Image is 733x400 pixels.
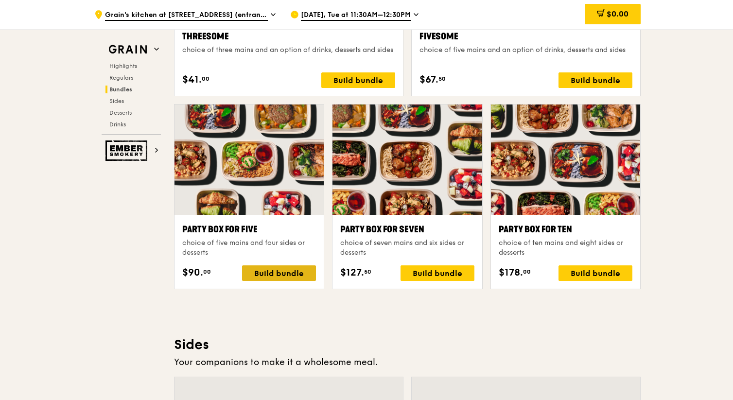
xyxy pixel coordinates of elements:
span: $178. [499,265,523,280]
span: Bundles [109,86,132,93]
div: Build bundle [242,265,316,281]
span: Sides [109,98,124,104]
div: Fivesome [419,30,632,43]
span: $67. [419,72,438,87]
div: Threesome [182,30,395,43]
div: choice of seven mains and six sides or desserts [340,238,474,258]
span: 50 [438,75,446,83]
span: [DATE], Tue at 11:30AM–12:30PM [301,10,411,21]
img: Grain web logo [105,41,150,58]
span: 00 [203,268,211,276]
span: Grain's kitchen at [STREET_ADDRESS] (entrance along [PERSON_NAME][GEOGRAPHIC_DATA]) [105,10,268,21]
div: Build bundle [321,72,395,88]
div: choice of ten mains and eight sides or desserts [499,238,632,258]
span: Drinks [109,121,126,128]
div: choice of five mains and four sides or desserts [182,238,316,258]
h3: Sides [174,336,641,353]
span: $90. [182,265,203,280]
div: Party Box for Ten [499,223,632,236]
div: choice of three mains and an option of drinks, desserts and sides [182,45,395,55]
div: Party Box for Five [182,223,316,236]
span: $41. [182,72,202,87]
img: Ember Smokery web logo [105,140,150,161]
span: Regulars [109,74,133,81]
div: Party Box for Seven [340,223,474,236]
div: Build bundle [401,265,474,281]
div: Your companions to make it a wholesome meal. [174,355,641,369]
span: Highlights [109,63,137,70]
span: $0.00 [607,9,628,18]
div: Build bundle [558,265,632,281]
span: 00 [523,268,531,276]
span: Desserts [109,109,132,116]
div: Build bundle [558,72,632,88]
span: $127. [340,265,364,280]
span: 50 [364,268,371,276]
span: 00 [202,75,209,83]
div: choice of five mains and an option of drinks, desserts and sides [419,45,632,55]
